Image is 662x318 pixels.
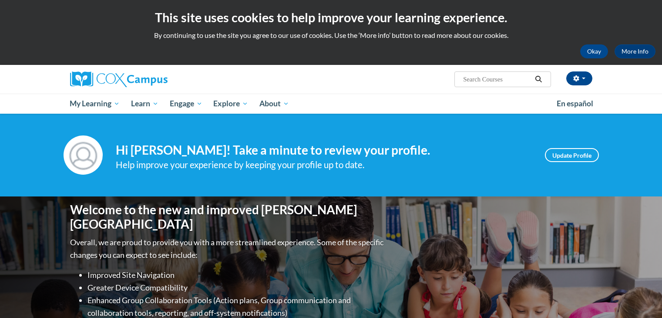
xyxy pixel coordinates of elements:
[170,98,202,109] span: Engage
[532,74,545,85] button: Search
[259,98,289,109] span: About
[87,281,386,294] li: Greater Device Compatibility
[551,95,599,113] a: En español
[70,71,235,87] a: Cox Campus
[57,94,605,114] div: Main menu
[131,98,158,109] span: Learn
[615,44,655,58] a: More Info
[70,71,168,87] img: Cox Campus
[87,269,386,281] li: Improved Site Navigation
[545,148,599,162] a: Update Profile
[116,158,532,172] div: Help improve your experience by keeping your profile up to date.
[70,98,120,109] span: My Learning
[7,9,655,26] h2: This site uses cookies to help improve your learning experience.
[70,203,386,232] h1: Welcome to the new and improved [PERSON_NAME][GEOGRAPHIC_DATA]
[64,135,103,175] img: Profile Image
[580,44,608,58] button: Okay
[116,143,532,158] h4: Hi [PERSON_NAME]! Take a minute to review your profile.
[557,99,593,108] span: En español
[462,74,532,85] input: Search Courses
[208,94,254,114] a: Explore
[566,71,592,85] button: Account Settings
[213,98,248,109] span: Explore
[7,30,655,40] p: By continuing to use the site you agree to our use of cookies. Use the ‘More info’ button to read...
[627,283,655,311] iframe: Button to launch messaging window
[254,94,295,114] a: About
[125,94,164,114] a: Learn
[70,236,386,261] p: Overall, we are proud to provide you with a more streamlined experience. Some of the specific cha...
[64,94,126,114] a: My Learning
[164,94,208,114] a: Engage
